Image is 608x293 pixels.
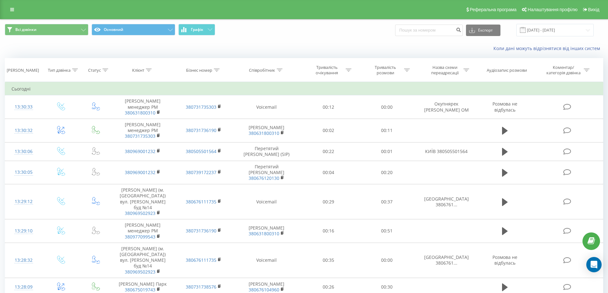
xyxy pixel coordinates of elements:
[125,169,155,175] a: 380969001232
[191,27,203,32] span: Графік
[588,7,599,12] span: Вихід
[48,68,71,73] div: Тип дзвінка
[249,175,279,181] a: 380676120130
[186,284,216,290] a: 380731738576
[368,65,402,76] div: Тривалість розмови
[249,68,275,73] div: Співробітник
[358,243,416,278] td: 00:00
[132,68,144,73] div: Клієнт
[358,119,416,142] td: 00:11
[358,142,416,161] td: 00:01
[299,219,358,243] td: 00:16
[249,231,279,237] a: 380631800310
[234,95,299,119] td: Voicemail
[299,95,358,119] td: 00:12
[178,24,215,35] button: Графік
[11,225,36,237] div: 13:29:10
[125,287,155,293] a: 380675019743
[470,7,517,12] span: Реферальна програма
[492,254,517,266] span: Розмова не відбулась
[492,101,517,113] span: Розмова не відбулась
[358,184,416,219] td: 00:37
[416,95,477,119] td: Окупнярек [PERSON_NAME] ОМ
[11,101,36,113] div: 13:30:33
[112,119,173,142] td: [PERSON_NAME] менеджер РМ
[186,257,216,263] a: 380676111735
[11,124,36,137] div: 13:30:32
[15,27,36,32] span: Всі дзвінки
[112,95,173,119] td: [PERSON_NAME] менеджер РМ
[249,287,279,293] a: 380676104960
[299,142,358,161] td: 00:22
[112,243,173,278] td: [PERSON_NAME] (м. [GEOGRAPHIC_DATA]) вул. [PERSON_NAME] буд №14
[125,133,155,139] a: 380731735303
[112,184,173,219] td: [PERSON_NAME] (м. [GEOGRAPHIC_DATA]) вул. [PERSON_NAME] буд №14
[125,234,155,240] a: 380977099543
[358,95,416,119] td: 00:00
[234,184,299,219] td: Voicemail
[395,25,463,36] input: Пошук за номером
[299,119,358,142] td: 00:02
[310,65,344,76] div: Тривалість очікування
[186,68,212,73] div: Бізнес номер
[186,104,216,110] a: 380731735303
[586,257,602,272] div: Open Intercom Messenger
[234,119,299,142] td: [PERSON_NAME]
[186,148,216,154] a: 380505501564
[424,254,469,266] span: [GEOGRAPHIC_DATA] 3806761...
[466,25,500,36] button: Експорт
[186,199,216,205] a: 380676111735
[234,243,299,278] td: Voicemail
[428,65,462,76] div: Назва схеми переадресації
[5,83,603,95] td: Сьогодні
[249,130,279,136] a: 380631800310
[125,148,155,154] a: 380969001232
[186,169,216,175] a: 380739172237
[125,210,155,216] a: 380969502923
[299,243,358,278] td: 00:35
[125,269,155,275] a: 380969502923
[7,68,39,73] div: [PERSON_NAME]
[112,219,173,243] td: [PERSON_NAME] менеджер РМ
[88,68,101,73] div: Статус
[11,166,36,179] div: 13:30:05
[11,254,36,267] div: 13:28:32
[186,228,216,234] a: 380731736190
[299,184,358,219] td: 00:29
[234,219,299,243] td: [PERSON_NAME]
[234,161,299,184] td: Перетятий [PERSON_NAME]
[125,110,155,116] a: 380631800310
[424,196,469,208] span: [GEOGRAPHIC_DATA] 3806761...
[11,195,36,208] div: 13:29:12
[234,142,299,161] td: Перетятий [PERSON_NAME] (SIP)
[493,45,603,51] a: Коли дані можуть відрізнятися вiд інших систем
[545,65,582,76] div: Коментар/категорія дзвінка
[358,219,416,243] td: 00:51
[11,145,36,158] div: 13:30:06
[186,127,216,133] a: 380731736190
[299,161,358,184] td: 00:04
[416,142,477,161] td: КИЇВ 380505501564
[358,161,416,184] td: 00:20
[487,68,527,73] div: Аудіозапис розмови
[5,24,88,35] button: Всі дзвінки
[528,7,577,12] span: Налаштування профілю
[92,24,175,35] button: Основний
